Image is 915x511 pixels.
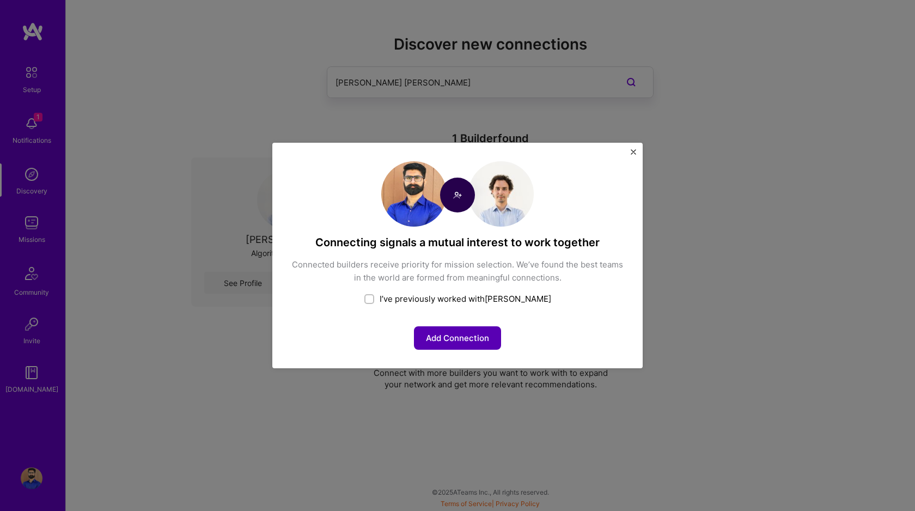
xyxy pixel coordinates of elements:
img: User Avatar [468,161,534,227]
div: Connected builders receive priority for mission selection. We’ve found the best teams in the worl... [291,258,624,284]
img: User Avatar [381,161,447,227]
h4: Connecting signals a mutual interest to work together [291,235,624,250]
div: I’ve previously worked with [PERSON_NAME] [291,293,624,305]
button: Add Connection [414,326,501,350]
button: Close [631,149,636,161]
img: Connect [440,178,475,212]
